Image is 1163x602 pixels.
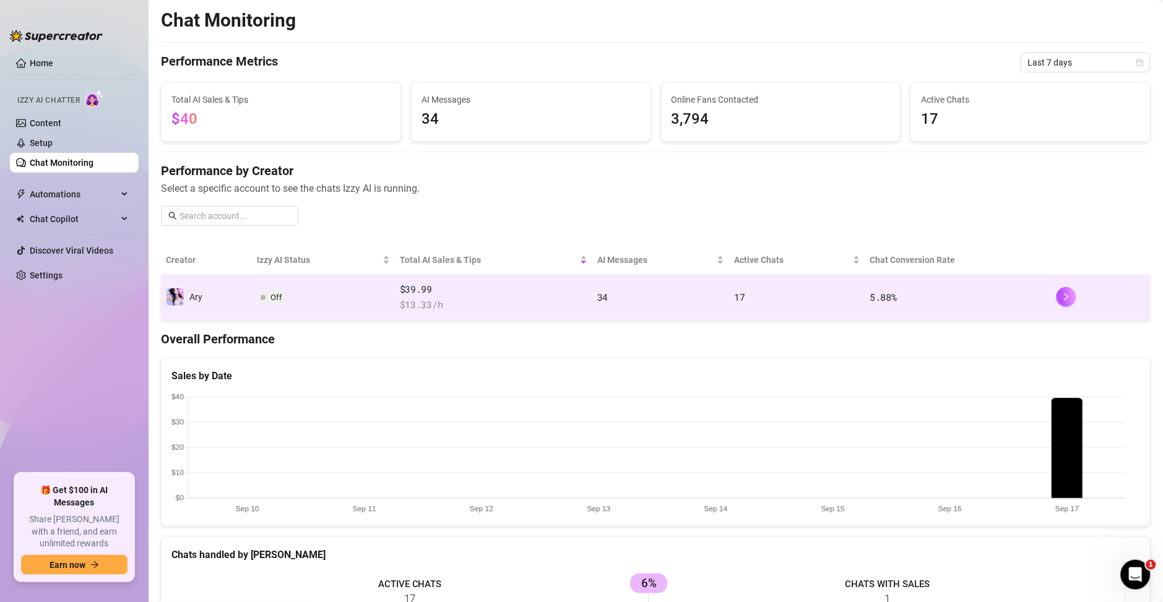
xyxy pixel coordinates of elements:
span: 17 [921,108,1140,131]
th: Active Chats [729,246,865,275]
img: logo-BBDzfeDw.svg [10,30,103,42]
span: Share [PERSON_NAME] with a friend, and earn unlimited rewards [21,514,128,550]
span: Chat Copilot [30,209,118,229]
button: Earn nowarrow-right [21,555,128,575]
img: AI Chatter [85,90,104,108]
span: Off [270,293,282,302]
th: Izzy AI Status [252,246,395,275]
span: Total AI Sales & Tips [400,253,577,267]
span: 1 [1146,560,1156,570]
a: Home [30,58,53,68]
span: Automations [30,184,118,204]
img: Chat Copilot [16,215,24,223]
span: Active Chats [921,93,1140,106]
span: 34 [422,108,641,131]
span: Izzy AI Chatter [17,95,80,106]
input: Search account... [179,209,291,223]
img: Ary [166,288,184,306]
h4: Performance by Creator [161,162,1151,179]
div: Chats handled by [PERSON_NAME] [171,547,1140,562]
th: Creator [161,246,252,275]
a: Chat Monitoring [30,158,93,168]
span: 34 [597,291,608,303]
span: $ 13.33 /h [400,298,587,312]
span: arrow-right [90,561,99,569]
button: right [1057,287,1076,307]
span: Select a specific account to see the chats Izzy AI is running. [161,181,1151,196]
span: AI Messages [597,253,714,267]
span: Online Fans Contacted [672,93,891,106]
h4: Performance Metrics [161,53,278,72]
h2: Chat Monitoring [161,9,296,32]
span: Izzy AI Status [257,253,380,267]
span: 3,794 [672,108,891,131]
span: thunderbolt [16,189,26,199]
span: $40 [171,110,197,127]
iframe: Intercom live chat [1121,560,1151,590]
a: Content [30,118,61,128]
span: calendar [1136,59,1144,66]
span: Last 7 days [1028,53,1143,72]
span: search [168,212,177,220]
th: Total AI Sales & Tips [395,246,592,275]
span: 🎁 Get $100 in AI Messages [21,484,128,509]
span: Total AI Sales & Tips [171,93,391,106]
th: Chat Conversion Rate [865,246,1052,275]
span: Ary [189,292,202,302]
a: Setup [30,138,53,148]
a: Settings [30,270,63,280]
th: AI Messages [592,246,729,275]
span: right [1062,293,1071,301]
span: 17 [734,291,745,303]
span: Active Chats [734,253,850,267]
span: 5.88 % [870,291,897,303]
h4: Overall Performance [161,330,1151,348]
span: $39.99 [400,282,587,297]
span: Earn now [50,560,85,570]
a: Discover Viral Videos [30,246,113,256]
span: AI Messages [422,93,641,106]
div: Sales by Date [171,368,1140,384]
